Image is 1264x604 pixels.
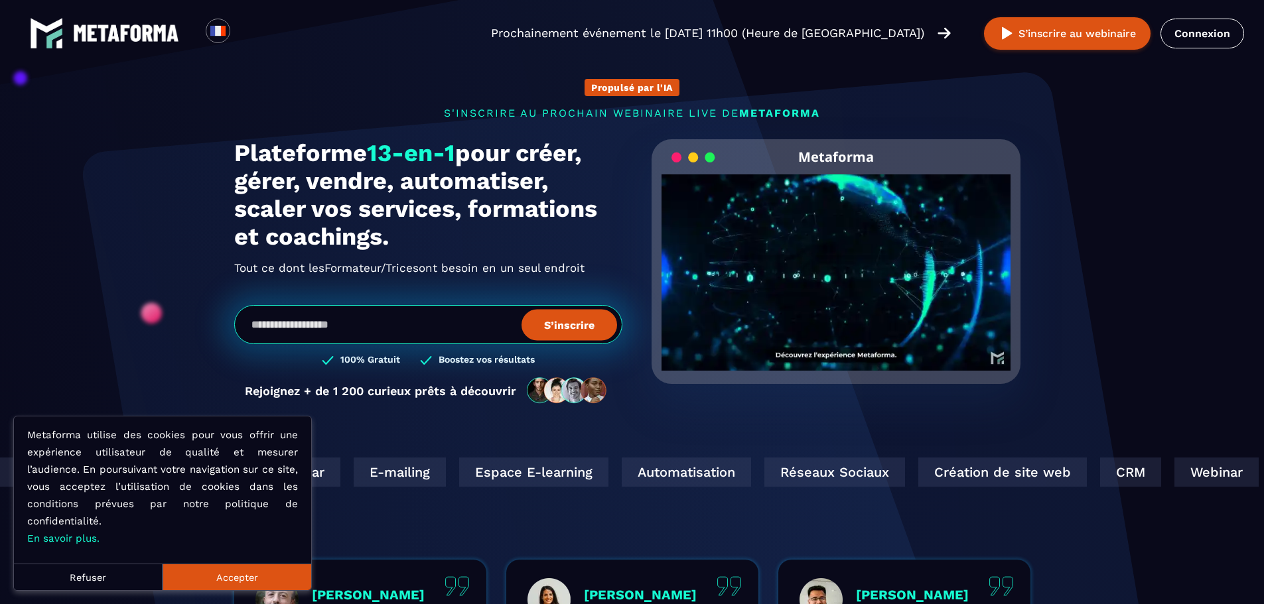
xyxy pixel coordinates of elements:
[439,354,535,367] h3: Boostez vos résultats
[163,564,311,590] button: Accepter
[14,564,163,590] button: Refuser
[717,576,742,596] img: quote
[914,457,1083,487] div: Création de site web
[856,587,969,603] p: [PERSON_NAME]
[312,587,425,603] p: [PERSON_NAME]
[491,24,924,42] p: Prochainement événement le [DATE] 11h00 (Heure de [GEOGRAPHIC_DATA])
[522,309,617,340] button: S’inscrire
[234,139,622,251] h1: Plateforme pour créer, gérer, vendre, automatiser, scaler vos services, formations et coachings.
[938,26,951,40] img: arrow-right
[999,25,1015,42] img: play
[340,354,400,367] h3: 100% Gratuit
[242,25,251,41] input: Search for option
[234,257,622,278] h2: Tout ce dont les ont besoin en un seul endroit
[989,576,1014,596] img: quote
[350,457,442,487] div: E-mailing
[210,23,226,39] img: fr
[252,457,336,487] div: Webinar
[1170,457,1255,487] div: Webinar
[671,151,715,164] img: loading
[445,576,470,596] img: quote
[591,82,673,93] p: Propulsé par l'IA
[662,174,1011,349] video: Your browser does not support the video tag.
[760,457,901,487] div: Réseaux Sociaux
[324,257,419,278] span: Formateur/Trices
[367,139,455,167] span: 13-en-1
[322,354,334,367] img: checked
[984,17,1151,50] button: S’inscrire au webinaire
[27,532,100,544] a: En savoir plus.
[1096,457,1157,487] div: CRM
[27,426,298,547] p: Metaforma utilise des cookies pour vous offrir une expérience utilisateur de qualité et mesurer l...
[230,19,263,48] div: Search for option
[1160,19,1244,48] a: Connexion
[739,107,820,119] span: METAFORMA
[30,17,63,50] img: logo
[245,384,516,398] p: Rejoignez + de 1 200 curieux prêts à découvrir
[234,107,1030,119] p: s'inscrire au prochain webinaire live de
[523,377,612,404] img: community-people
[455,457,604,487] div: Espace E-learning
[73,25,179,42] img: logo
[618,457,747,487] div: Automatisation
[584,587,697,603] p: [PERSON_NAME]
[420,354,432,367] img: checked
[798,139,874,174] h2: Metaforma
